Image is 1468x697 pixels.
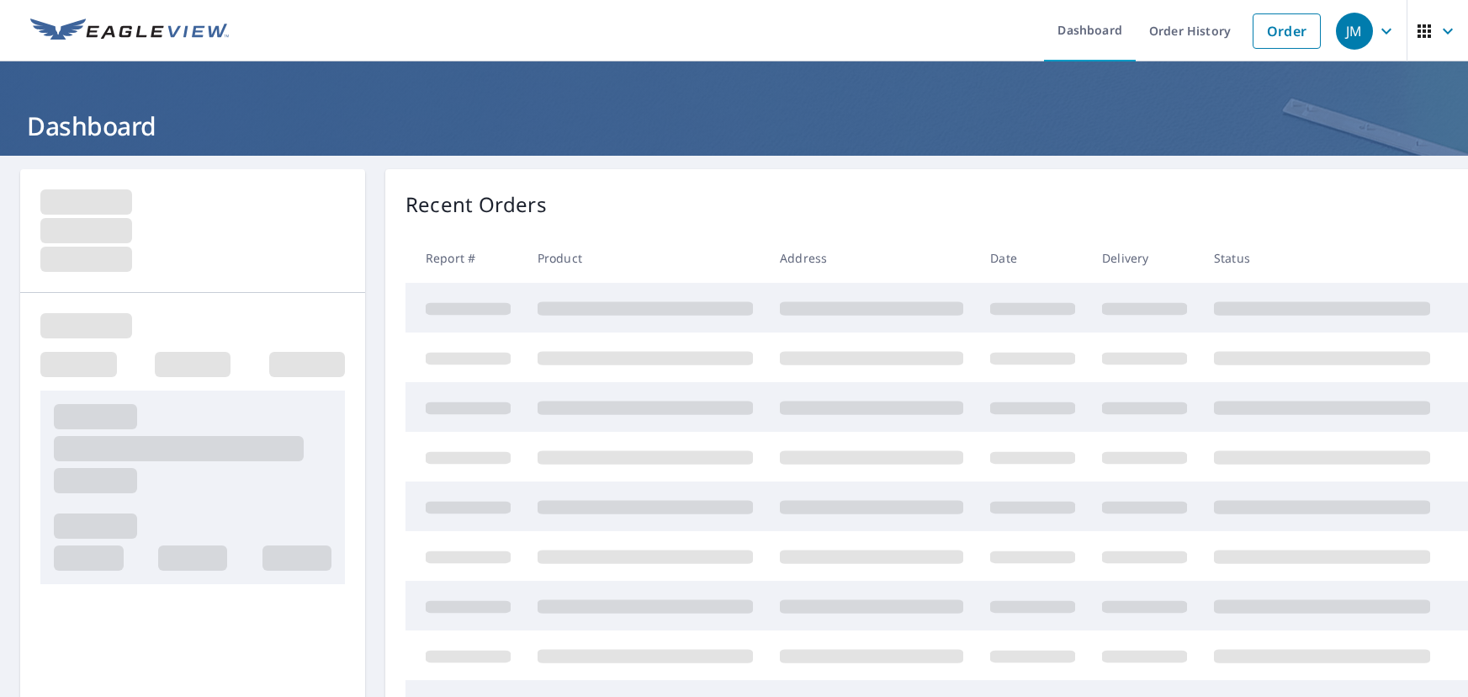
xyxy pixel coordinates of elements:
th: Status [1200,233,1444,283]
img: EV Logo [30,19,229,44]
h1: Dashboard [20,109,1448,143]
th: Report # [405,233,524,283]
th: Product [524,233,766,283]
th: Address [766,233,977,283]
div: JM [1336,13,1373,50]
th: Delivery [1089,233,1200,283]
a: Order [1253,13,1321,49]
p: Recent Orders [405,189,547,220]
th: Date [977,233,1089,283]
